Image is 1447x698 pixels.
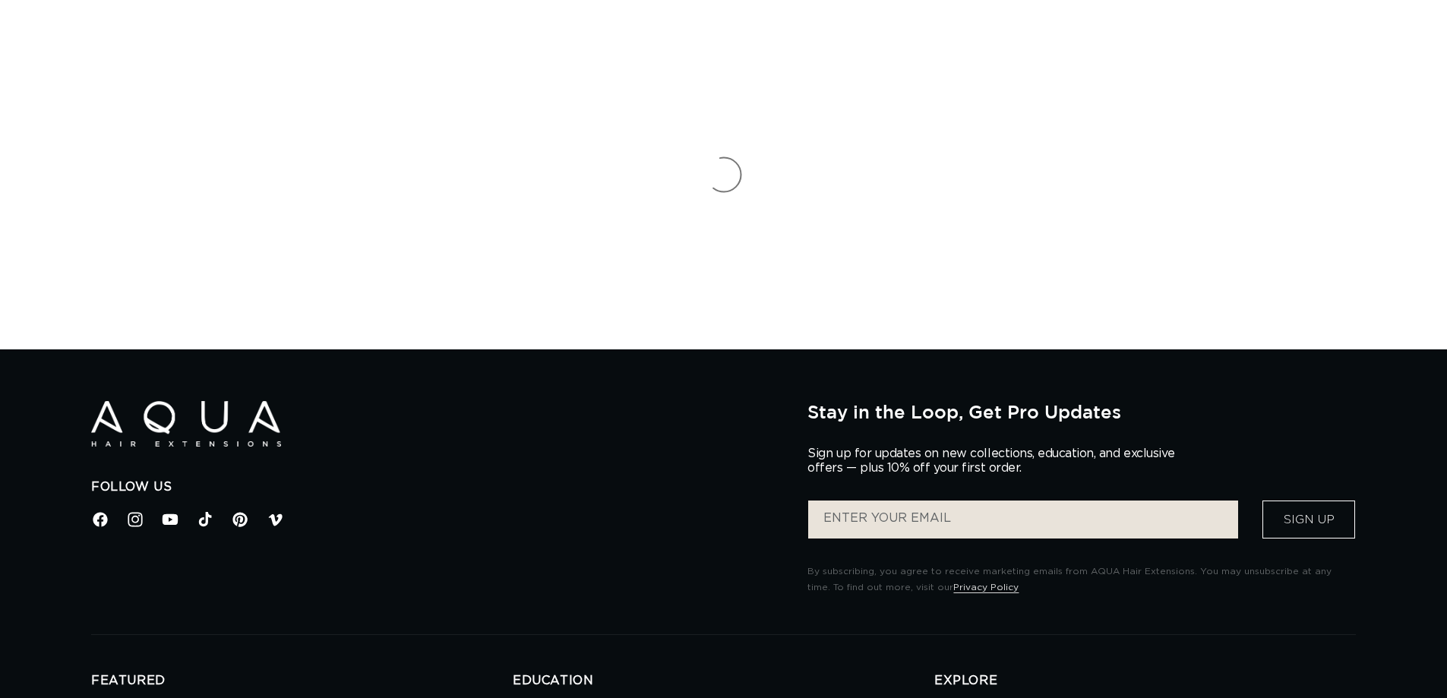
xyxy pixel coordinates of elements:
[91,673,513,689] h2: FEATURED
[91,479,785,495] h2: Follow Us
[1262,501,1355,539] button: Sign Up
[953,583,1019,592] a: Privacy Policy
[807,564,1356,596] p: By subscribing, you agree to receive marketing emails from AQUA Hair Extensions. You may unsubscr...
[807,447,1187,475] p: Sign up for updates on new collections, education, and exclusive offers — plus 10% off your first...
[91,401,281,447] img: Aqua Hair Extensions
[513,673,934,689] h2: EDUCATION
[807,401,1356,422] h2: Stay in the Loop, Get Pro Updates
[808,501,1238,539] input: ENTER YOUR EMAIL
[934,673,1356,689] h2: EXPLORE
